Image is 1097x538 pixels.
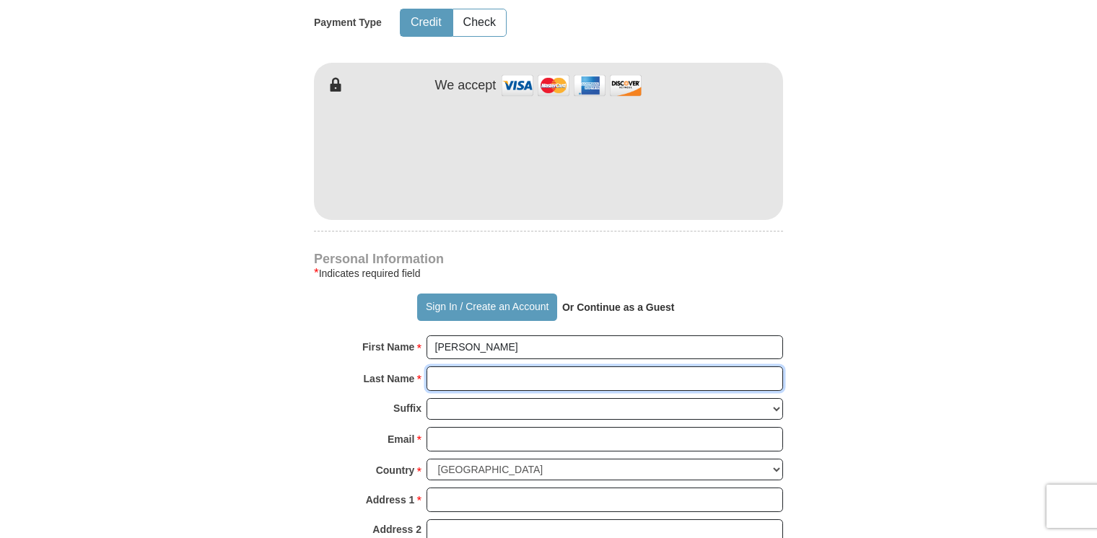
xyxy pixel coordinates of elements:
[376,460,415,480] strong: Country
[417,294,556,321] button: Sign In / Create an Account
[364,369,415,389] strong: Last Name
[314,265,783,282] div: Indicates required field
[453,9,506,36] button: Check
[435,78,497,94] h4: We accept
[499,70,644,101] img: credit cards accepted
[562,301,675,313] strong: Or Continue as a Guest
[401,9,452,36] button: Credit
[366,490,415,510] strong: Address 1
[314,253,783,265] h4: Personal Information
[388,429,414,449] strong: Email
[314,17,382,29] h5: Payment Type
[362,337,414,357] strong: First Name
[393,398,421,418] strong: Suffix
